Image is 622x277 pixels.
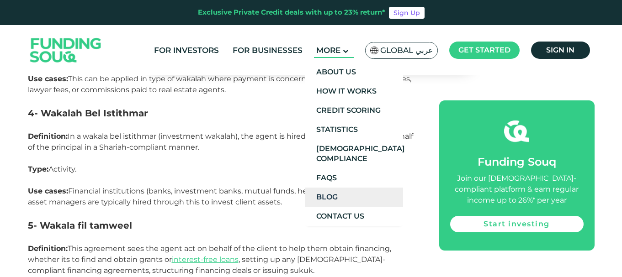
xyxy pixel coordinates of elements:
a: Sign in [531,42,590,59]
span: Funding Souq [478,155,556,168]
a: For Investors [152,43,221,58]
span: Definition: [28,244,68,253]
span: Global عربي [380,45,433,56]
span: More [316,46,340,55]
a: [DEMOGRAPHIC_DATA] Compliance [305,139,403,168]
a: FAQs [305,168,403,188]
span: 4- Wakalah Bel Istithmar [28,108,148,119]
a: How It Works [305,82,403,101]
span: Get started [458,46,510,54]
a: Contact Us [305,207,403,226]
span: In a wakala bel istithmar (investment wakalah), the agent is hired to invest the funds on behalf ... [28,132,413,152]
span: Definition: [28,132,68,141]
span: Use cases: [28,74,68,83]
a: Blog [305,188,403,207]
div: Join our [DEMOGRAPHIC_DATA]-compliant platform & earn regular income up to 26%* per year [450,173,584,206]
div: Exclusive Private Credit deals with up to 23% return* [198,7,385,18]
a: interest-free loans [172,255,239,264]
a: Credit Scoring [305,101,403,120]
span: Financial institutions (banks, investment banks, mutual funds, hedge funds, etc.), fund and asset... [28,187,400,206]
a: Start investing [450,216,584,232]
a: For Businesses [230,43,305,58]
span: Type: [28,165,48,173]
a: Sign Up [389,7,425,19]
img: SA Flag [370,47,378,54]
span: Sign in [546,46,574,54]
span: This can be applied in type of wakalah where payment is concerned, including brokerage fees, lawy... [28,74,411,94]
a: About Us [305,63,403,82]
span: Use cases: [28,187,68,195]
span: 5- Wakala fil tamweel [28,220,132,231]
img: Logo [21,27,111,73]
span: Activity. [48,165,78,173]
a: Statistics [305,120,403,139]
img: fsicon [504,119,529,144]
span: This agreement sees the agent act on behalf of the client to help them obtain financing, whether ... [28,244,391,275]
